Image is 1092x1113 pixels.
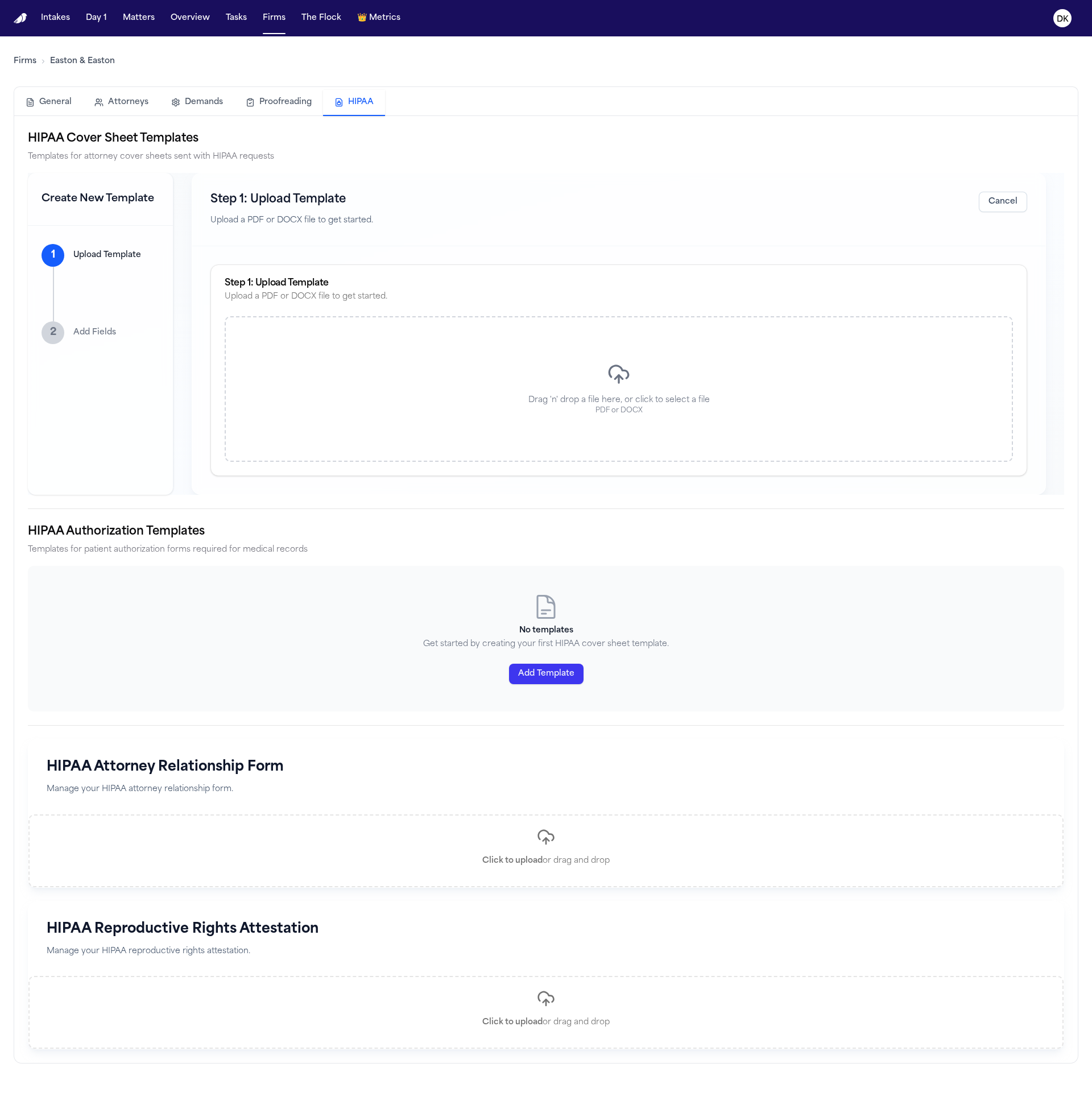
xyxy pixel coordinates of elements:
[42,244,159,267] div: 1Upload Template
[47,758,1045,776] h1: HIPAA Attorney Relationship Form
[42,321,64,344] div: 2
[28,625,1064,636] h3: No templates
[118,8,159,28] button: Matters
[28,543,1064,557] p: Templates for patient authorization forms required for medical records
[47,945,1045,958] p: Manage your HIPAA reproductive rights attestation.
[353,8,405,28] button: crownMetrics
[28,130,1064,148] h2: HIPAA Cover Sheet Templates
[14,13,27,24] a: Home
[166,8,214,28] button: Overview
[528,395,710,406] p: Drag 'n' drop a file here, or click to select a file
[50,56,115,67] a: Easton & Easton
[42,244,64,267] div: 1
[73,327,116,338] p: Add Fields
[36,8,75,28] button: Intakes
[81,8,111,28] button: Day 1
[234,90,323,115] button: Proofreading
[225,291,1013,303] div: Upload a PDF or DOCX file to get started.
[509,664,584,684] button: Add Template
[482,855,610,867] p: or drag and drop
[482,1018,543,1027] span: Click to upload
[297,8,346,28] button: The Flock
[225,279,1013,288] div: Step 1: Upload Template
[258,8,290,28] button: Firms
[47,920,1045,938] h1: HIPAA Reproductive Rights Attestation
[210,192,373,208] h2: Step 1: Upload Template
[28,639,1064,650] p: Get started by creating your first HIPAA cover sheet template.
[42,191,159,207] h1: Create New Template
[323,90,385,116] button: HIPAA
[28,523,1064,541] h2: HIPAA Authorization Templates
[47,783,1045,796] p: Manage your HIPAA attorney relationship form.
[14,90,83,115] button: General
[14,13,27,24] img: Finch Logo
[160,90,234,115] button: Demands
[14,56,36,67] a: Firms
[221,8,251,28] button: Tasks
[482,857,543,865] span: Click to upload
[42,321,159,344] div: 2Add Fields
[482,1017,610,1028] p: or drag and drop
[210,214,373,227] p: Upload a PDF or DOCX file to get started.
[83,90,160,115] button: Attorneys
[73,250,141,261] p: Upload Template
[14,56,115,67] nav: Breadcrumb
[28,150,1064,164] p: Templates for attorney cover sheets sent with HIPAA requests
[979,192,1027,212] button: Cancel
[595,406,643,415] p: PDF or DOCX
